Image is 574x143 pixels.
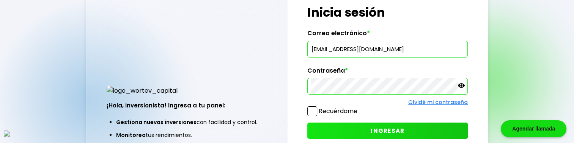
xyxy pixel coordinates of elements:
button: INGRESAR [307,123,468,139]
li: tus rendimientos. [116,129,258,141]
span: INGRESAR [371,127,404,135]
label: Recuérdame [319,107,357,115]
img: logo_wortev_capital [107,86,178,95]
img: logos_whatsapp-icon.svg [4,131,10,137]
li: con facilidad y control. [116,116,258,129]
h3: ¡Hola, inversionista! Ingresa a tu panel: [107,101,267,110]
label: Contraseña [307,67,468,78]
span: Monitorea [116,131,146,139]
div: Agendar llamada [501,120,566,137]
span: Gestiona nuevas inversiones [116,118,197,126]
label: Correo electrónico [307,30,468,41]
a: Olvidé mi contraseña [408,98,468,106]
input: hola@wortev.capital [311,41,464,57]
h1: Inicia sesión [307,3,468,22]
